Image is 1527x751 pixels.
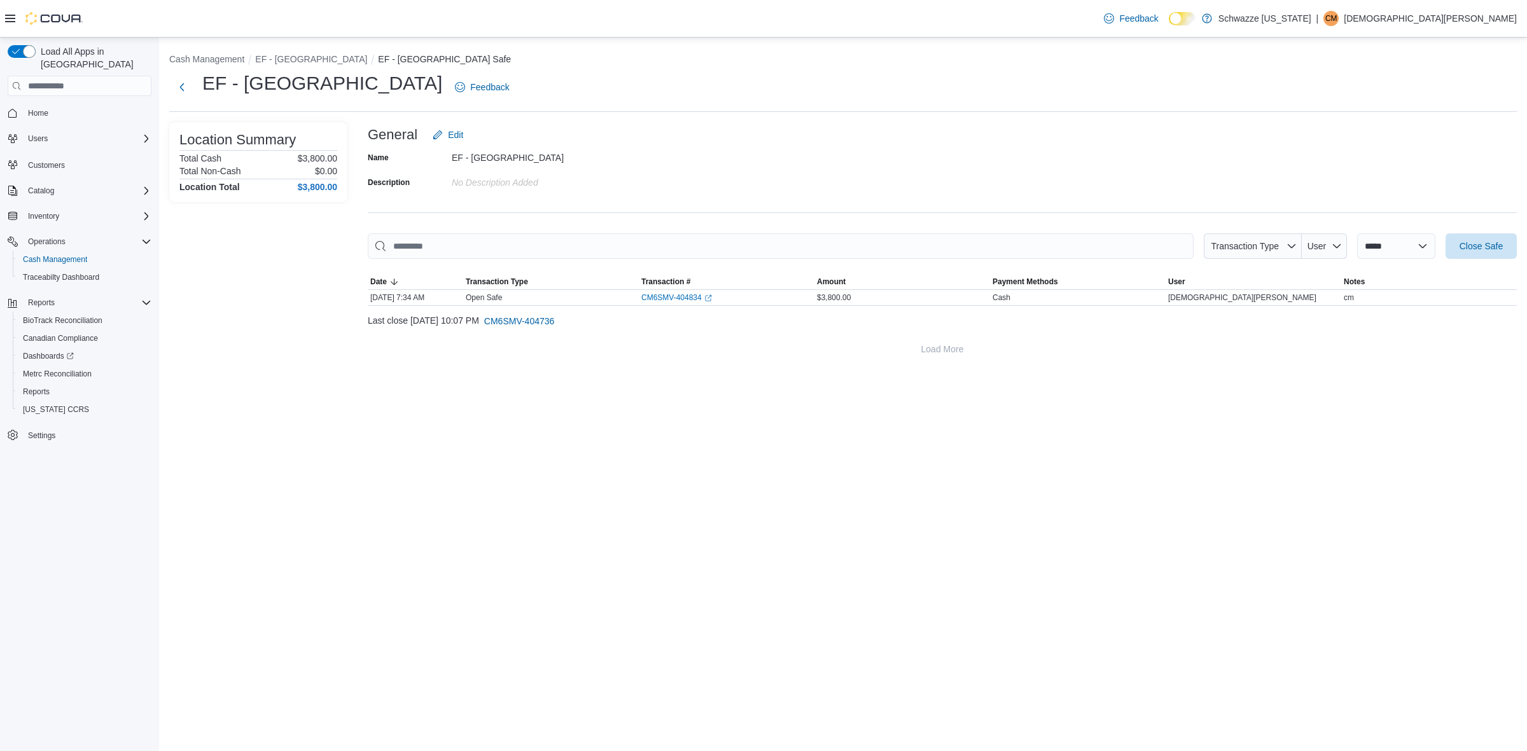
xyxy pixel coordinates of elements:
span: Operations [28,237,66,247]
button: Canadian Compliance [13,329,157,347]
span: Date [370,277,387,287]
p: $3,800.00 [298,153,337,163]
h6: Total Non-Cash [179,166,241,176]
button: Payment Methods [990,274,1166,289]
span: Operations [23,234,151,249]
a: Feedback [1099,6,1163,31]
button: Catalog [23,183,59,198]
a: Feedback [450,74,514,100]
p: [DEMOGRAPHIC_DATA][PERSON_NAME] [1344,11,1517,26]
span: Reports [23,387,50,397]
button: Catalog [3,182,157,200]
span: CM [1325,11,1337,26]
svg: External link [704,294,712,302]
a: Dashboards [13,347,157,365]
h1: EF - [GEOGRAPHIC_DATA] [202,71,442,96]
span: Customers [23,156,151,172]
button: Cash Management [13,251,157,268]
button: Metrc Reconciliation [13,365,157,383]
span: cm [1344,293,1354,303]
span: Users [23,131,151,146]
span: Cash Management [23,254,87,265]
button: Reports [23,295,60,310]
button: CM6SMV-404736 [479,308,560,334]
span: Canadian Compliance [23,333,98,343]
a: CM6SMV-404834External link [641,293,712,303]
span: Transaction Type [1211,241,1279,251]
button: Edit [428,122,468,148]
button: User [1166,274,1341,289]
button: BioTrack Reconciliation [13,312,157,329]
span: Notes [1344,277,1365,287]
span: Home [23,105,151,121]
h3: General [368,127,417,142]
input: Dark Mode [1169,12,1196,25]
p: Schwazze [US_STATE] [1218,11,1311,26]
h3: Location Summary [179,132,296,148]
input: This is a search bar. As you type, the results lower in the page will automatically filter. [368,233,1194,259]
span: Close Safe [1460,240,1503,252]
button: Reports [13,383,157,401]
span: User [1168,277,1185,287]
h4: Location Total [179,182,240,192]
span: [DEMOGRAPHIC_DATA][PERSON_NAME] [1168,293,1316,303]
span: BioTrack Reconciliation [23,315,102,326]
button: Inventory [3,207,157,225]
span: Metrc Reconciliation [23,369,92,379]
span: Traceabilty Dashboard [18,270,151,285]
img: Cova [25,12,83,25]
span: [US_STATE] CCRS [23,404,89,415]
span: Transaction Type [466,277,528,287]
span: Load All Apps in [GEOGRAPHIC_DATA] [36,45,151,71]
span: BioTrack Reconciliation [18,313,151,328]
button: Transaction Type [1204,233,1302,259]
span: Reports [23,295,151,310]
span: Inventory [28,211,59,221]
nav: An example of EuiBreadcrumbs [169,53,1517,68]
a: Metrc Reconciliation [18,366,97,382]
a: Settings [23,428,60,443]
button: Users [23,131,53,146]
span: Catalog [23,183,151,198]
span: Home [28,108,48,118]
button: Transaction Type [463,274,639,289]
div: No Description added [452,172,622,188]
span: Reports [28,298,55,308]
label: Name [368,153,389,163]
button: Amount [814,274,990,289]
a: BioTrack Reconciliation [18,313,108,328]
button: Customers [3,155,157,174]
div: Last close [DATE] 10:07 PM [368,308,1517,334]
button: Transaction # [639,274,814,289]
a: Traceabilty Dashboard [18,270,104,285]
button: Settings [3,426,157,444]
button: Cash Management [169,54,244,64]
a: [US_STATE] CCRS [18,402,94,417]
h6: Total Cash [179,153,221,163]
span: Traceabilty Dashboard [23,272,99,282]
span: Customers [28,160,65,170]
span: Catalog [28,186,54,196]
a: Reports [18,384,55,399]
span: CM6SMV-404736 [484,315,555,327]
span: User [1307,241,1327,251]
a: Dashboards [18,348,79,364]
label: Description [368,177,410,188]
span: Dashboards [18,348,151,364]
span: Settings [23,427,151,443]
p: Open Safe [466,293,502,303]
button: Next [169,74,195,100]
span: Feedback [470,81,509,93]
span: Metrc Reconciliation [18,366,151,382]
span: Washington CCRS [18,402,151,417]
h4: $3,800.00 [298,182,337,192]
span: Dashboards [23,351,74,361]
p: $0.00 [315,166,337,176]
span: $3,800.00 [817,293,851,303]
button: Users [3,130,157,148]
span: Feedback [1119,12,1158,25]
button: Reports [3,294,157,312]
a: Canadian Compliance [18,331,103,346]
button: Operations [23,234,71,249]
